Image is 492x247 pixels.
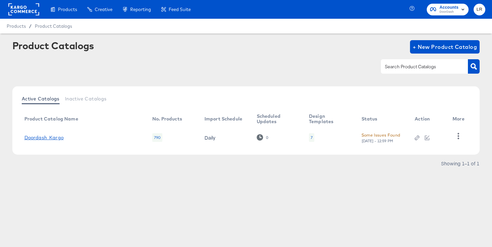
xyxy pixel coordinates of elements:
[410,40,480,54] button: + New Product Catalog
[441,161,480,166] div: Showing 1–1 of 1
[12,40,94,51] div: Product Catalogs
[266,135,268,140] div: 0
[58,7,77,12] span: Products
[361,132,400,143] button: Some Issues Found[DATE] - 12:59 PM
[311,135,313,140] div: 7
[204,116,242,121] div: Import Schedule
[257,113,296,124] div: Scheduled Updates
[7,23,26,29] span: Products
[130,7,151,12] span: Reporting
[26,23,35,29] span: /
[152,116,182,121] div: No. Products
[361,132,400,139] div: Some Issues Found
[447,111,473,127] th: More
[95,7,112,12] span: Creative
[24,116,78,121] div: Product Catalog Name
[474,4,485,15] button: LR
[22,96,60,101] span: Active Catalogs
[152,133,162,142] div: 790
[413,42,477,52] span: + New Product Catalog
[439,9,459,15] span: DoorDash
[309,113,348,124] div: Design Templates
[409,111,447,127] th: Action
[427,4,469,15] button: AccountsDoorDash
[439,4,459,11] span: Accounts
[35,23,72,29] a: Product Catalogs
[199,127,251,148] td: Daily
[384,63,455,71] input: Search Product Catalogs
[356,111,410,127] th: Status
[476,6,483,13] span: LR
[24,135,64,140] a: Doordash_Kargo
[257,134,268,141] div: 0
[309,133,314,142] div: 7
[169,7,191,12] span: Feed Suite
[361,139,394,143] div: [DATE] - 12:59 PM
[65,96,107,101] span: Inactive Catalogs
